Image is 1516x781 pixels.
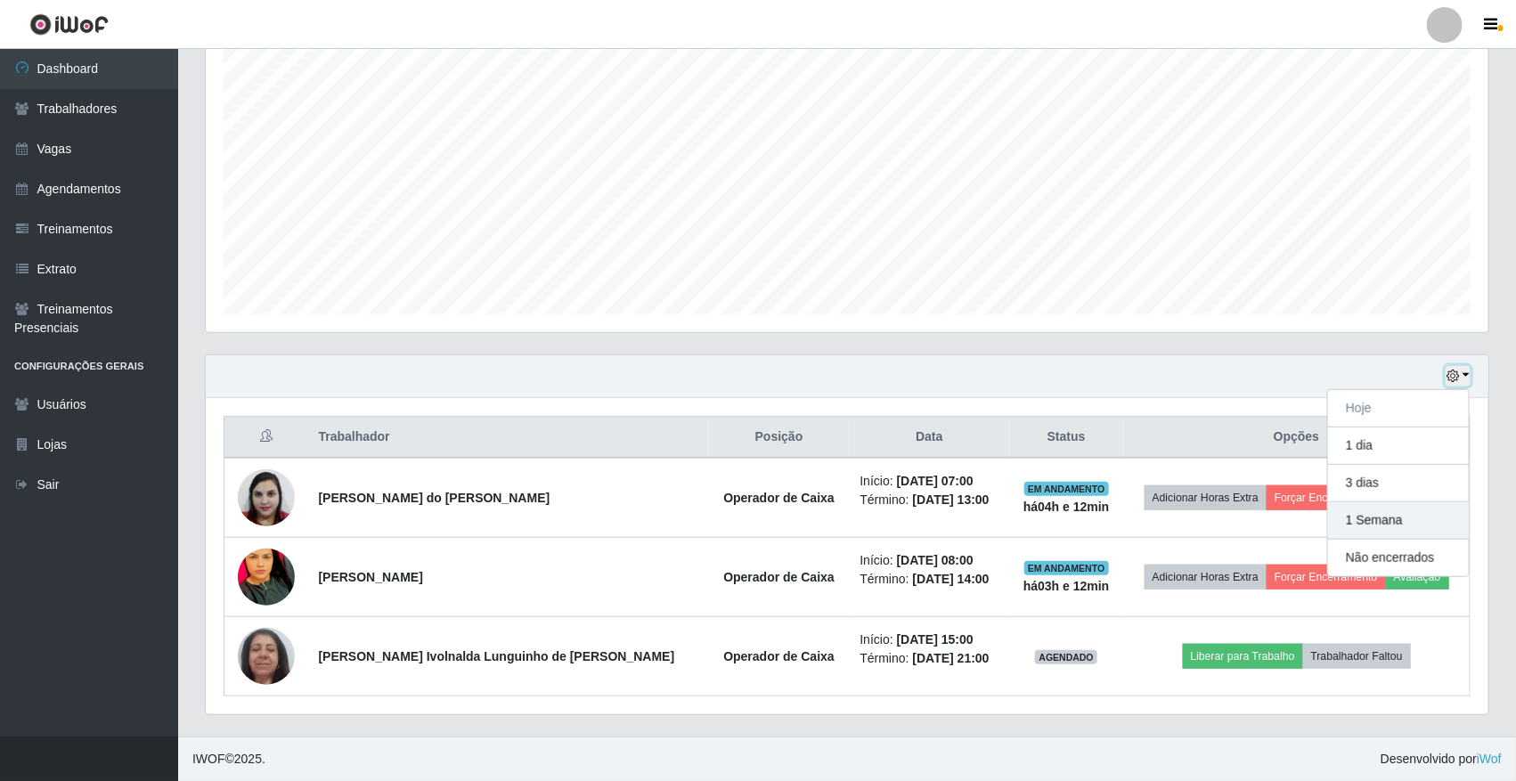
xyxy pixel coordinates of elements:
strong: [PERSON_NAME] Ivolnalda Lunguinho de [PERSON_NAME] [319,649,675,663]
th: Status [1009,417,1123,459]
button: Forçar Encerramento [1267,565,1386,590]
li: Início: [860,551,999,570]
li: Término: [860,649,999,668]
img: CoreUI Logo [29,13,109,36]
li: Início: [860,472,999,491]
button: Trabalhador Faltou [1303,644,1411,669]
strong: Operador de Caixa [723,491,835,505]
button: Adicionar Horas Extra [1145,485,1267,510]
button: Hoje [1328,390,1469,427]
time: [DATE] 07:00 [897,474,974,488]
time: [DATE] 15:00 [897,632,974,647]
th: Opções [1123,417,1470,459]
th: Data [850,417,1010,459]
time: [DATE] 14:00 [913,572,990,586]
time: [DATE] 21:00 [913,651,990,665]
a: iWof [1477,752,1502,766]
span: EM ANDAMENTO [1024,482,1109,496]
button: Adicionar Horas Extra [1145,565,1267,590]
th: Posição [709,417,850,459]
time: [DATE] 08:00 [897,553,974,567]
img: 1709656431175.jpeg [238,618,295,694]
img: 1751683294732.jpeg [238,516,295,639]
li: Término: [860,570,999,589]
img: 1682003136750.jpeg [238,460,295,535]
button: Avaliação [1386,565,1449,590]
button: 1 Semana [1328,502,1469,540]
strong: há 04 h e 12 min [1023,500,1110,514]
span: IWOF [192,752,225,766]
strong: há 03 h e 12 min [1023,579,1110,593]
span: Desenvolvido por [1381,750,1502,769]
span: EM ANDAMENTO [1024,561,1109,575]
strong: Operador de Caixa [723,570,835,584]
time: [DATE] 13:00 [913,492,990,507]
th: Trabalhador [308,417,709,459]
strong: [PERSON_NAME] [319,570,423,584]
span: AGENDADO [1035,650,1097,664]
strong: Operador de Caixa [723,649,835,663]
button: 3 dias [1328,465,1469,502]
li: Término: [860,491,999,509]
li: Início: [860,630,999,649]
button: Forçar Encerramento [1267,485,1386,510]
button: Não encerrados [1328,540,1469,576]
span: © 2025 . [192,750,265,769]
strong: [PERSON_NAME] do [PERSON_NAME] [319,491,550,505]
button: 1 dia [1328,427,1469,465]
button: Liberar para Trabalho [1183,644,1303,669]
